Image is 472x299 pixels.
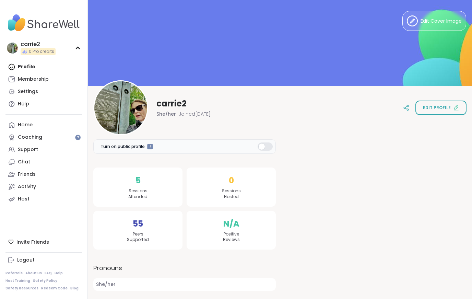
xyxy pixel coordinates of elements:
[5,181,82,193] a: Activity
[229,174,234,187] span: 0
[5,271,23,276] a: Referrals
[5,236,82,248] div: Invite Friends
[147,144,153,150] iframe: Spotlight
[17,257,35,264] div: Logout
[128,188,147,200] span: Sessions Attended
[33,278,57,283] a: Safety Policy
[94,81,147,134] img: carrie2
[18,134,42,141] div: Coaching
[5,85,82,98] a: Settings
[415,101,467,115] button: Edit profile
[133,218,143,230] span: 55
[93,263,276,273] label: Pronouns
[5,193,82,205] a: Host
[222,188,241,200] span: Sessions Hosted
[7,43,18,54] img: carrie2
[25,271,42,276] a: About Us
[70,286,79,291] a: Blog
[55,271,63,276] a: Help
[5,11,82,35] img: ShareWell Nav Logo
[5,98,82,110] a: Help
[421,18,462,25] span: Edit Cover Image
[5,119,82,131] a: Home
[75,135,81,140] iframe: Spotlight
[93,278,276,291] span: She/her
[5,131,82,143] a: Coaching
[156,111,176,117] span: She/her
[18,159,30,165] div: Chat
[101,143,145,150] span: Turn on public profile
[18,146,38,153] div: Support
[18,122,33,128] div: Home
[5,278,30,283] a: Host Training
[5,286,38,291] a: Safety Resources
[5,254,82,266] a: Logout
[29,49,54,55] span: 0 Pro credits
[156,98,187,109] span: carrie2
[5,143,82,156] a: Support
[127,231,149,243] span: Peers Supported
[223,218,239,230] span: N/A
[18,196,29,203] div: Host
[18,101,29,107] div: Help
[5,168,82,181] a: Friends
[18,88,38,95] div: Settings
[5,73,82,85] a: Membership
[21,41,56,48] div: carrie2
[18,183,36,190] div: Activity
[423,105,451,111] span: Edit profile
[5,156,82,168] a: Chat
[18,76,49,83] div: Membership
[223,231,240,243] span: Positive Reviews
[179,111,211,117] span: Joined [DATE]
[41,286,68,291] a: Redeem Code
[18,171,36,178] div: Friends
[135,174,141,187] span: 5
[45,271,52,276] a: FAQ
[402,11,466,31] button: Edit Cover Image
